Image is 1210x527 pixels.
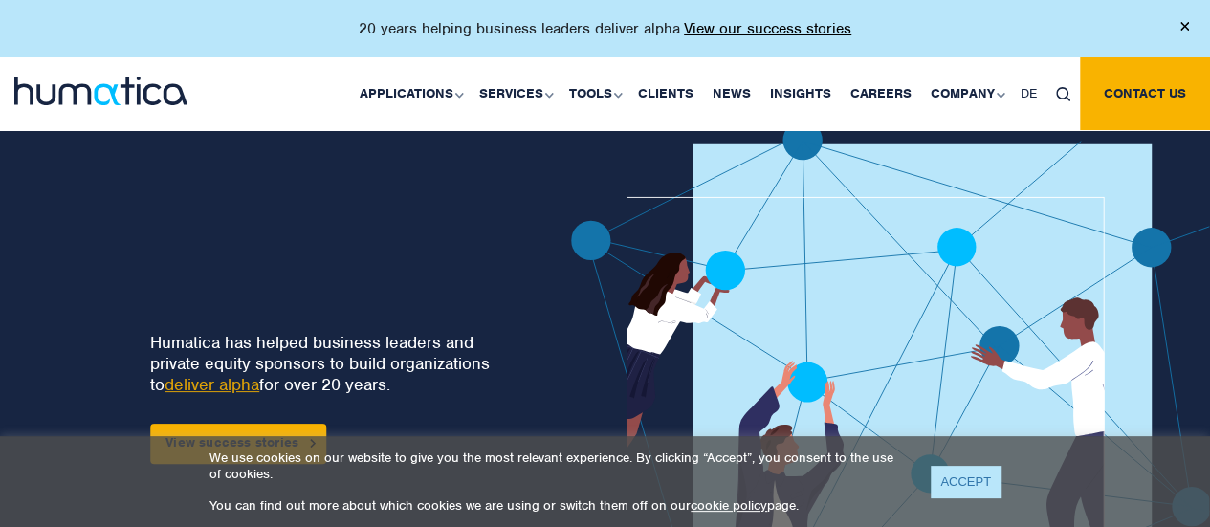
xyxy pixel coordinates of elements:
[165,374,259,395] a: deliver alpha
[684,19,851,38] a: View our success stories
[691,497,767,514] a: cookie policy
[209,450,907,482] p: We use cookies on our website to give you the most relevant experience. By clicking “Accept”, you...
[470,57,560,130] a: Services
[841,57,921,130] a: Careers
[1080,57,1210,130] a: Contact us
[1021,85,1037,101] span: DE
[1011,57,1046,130] a: DE
[150,424,326,464] a: View success stories
[350,57,470,130] a: Applications
[931,466,1001,497] a: ACCEPT
[1056,87,1070,101] img: search_icon
[921,57,1011,130] a: Company
[359,19,851,38] p: 20 years helping business leaders deliver alpha.
[760,57,841,130] a: Insights
[150,332,502,395] p: Humatica has helped business leaders and private equity sponsors to build organizations to for ov...
[628,57,703,130] a: Clients
[209,497,907,514] p: You can find out more about which cookies we are using or switch them off on our page.
[560,57,628,130] a: Tools
[14,77,187,105] img: logo
[703,57,760,130] a: News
